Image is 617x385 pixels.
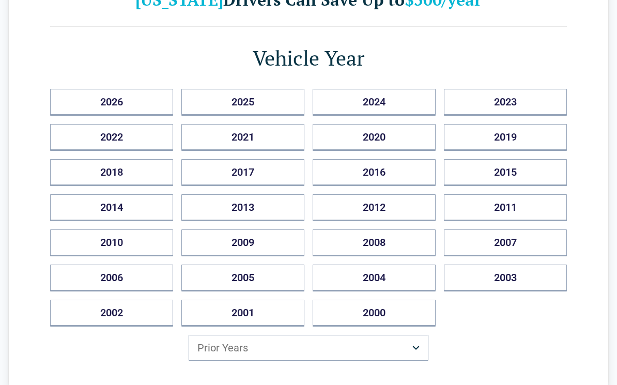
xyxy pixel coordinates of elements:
[50,89,173,116] button: 2026
[181,300,304,327] button: 2001
[50,124,173,151] button: 2022
[444,265,567,291] button: 2003
[50,43,567,72] h1: Vehicle Year
[313,159,436,186] button: 2016
[444,194,567,221] button: 2011
[444,229,567,256] button: 2007
[313,300,436,327] button: 2000
[50,159,173,186] button: 2018
[50,229,173,256] button: 2010
[181,159,304,186] button: 2017
[444,89,567,116] button: 2023
[313,194,436,221] button: 2012
[181,194,304,221] button: 2013
[444,124,567,151] button: 2019
[444,159,567,186] button: 2015
[313,124,436,151] button: 2020
[50,300,173,327] button: 2002
[189,335,428,361] button: Prior Years
[50,265,173,291] button: 2006
[181,89,304,116] button: 2025
[50,194,173,221] button: 2014
[181,265,304,291] button: 2005
[313,229,436,256] button: 2008
[181,124,304,151] button: 2021
[313,89,436,116] button: 2024
[313,265,436,291] button: 2004
[181,229,304,256] button: 2009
